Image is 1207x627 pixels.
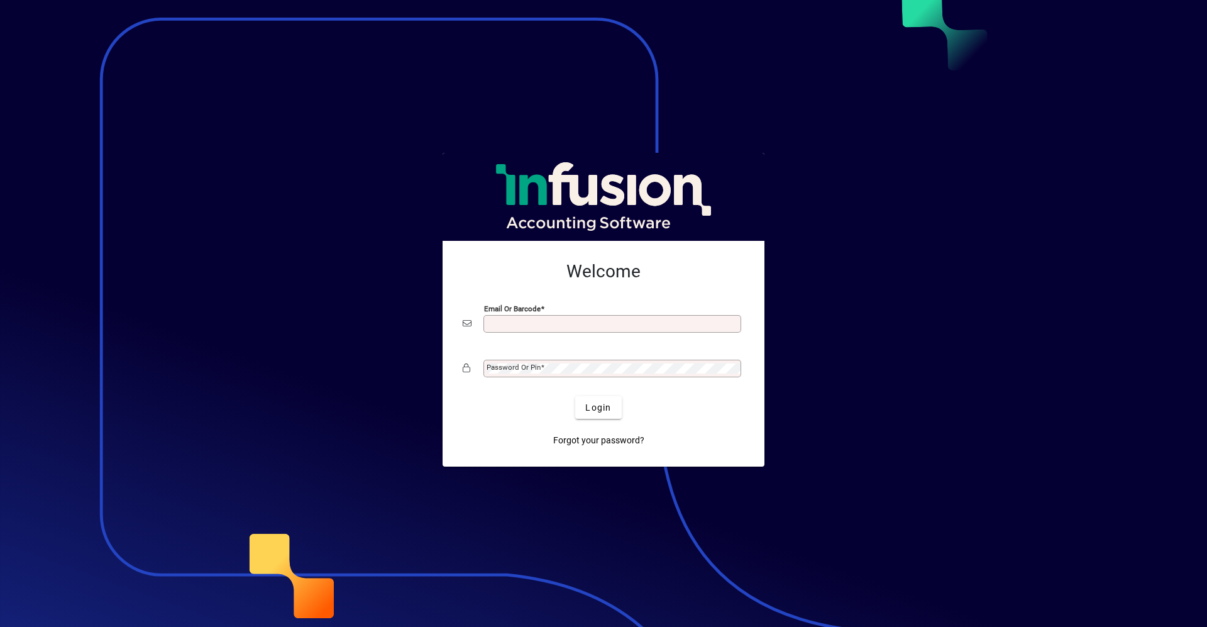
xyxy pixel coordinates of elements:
[575,396,621,419] button: Login
[585,401,611,414] span: Login
[463,261,744,282] h2: Welcome
[548,429,649,452] a: Forgot your password?
[487,363,541,372] mat-label: Password or Pin
[484,304,541,313] mat-label: Email or Barcode
[553,434,644,447] span: Forgot your password?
